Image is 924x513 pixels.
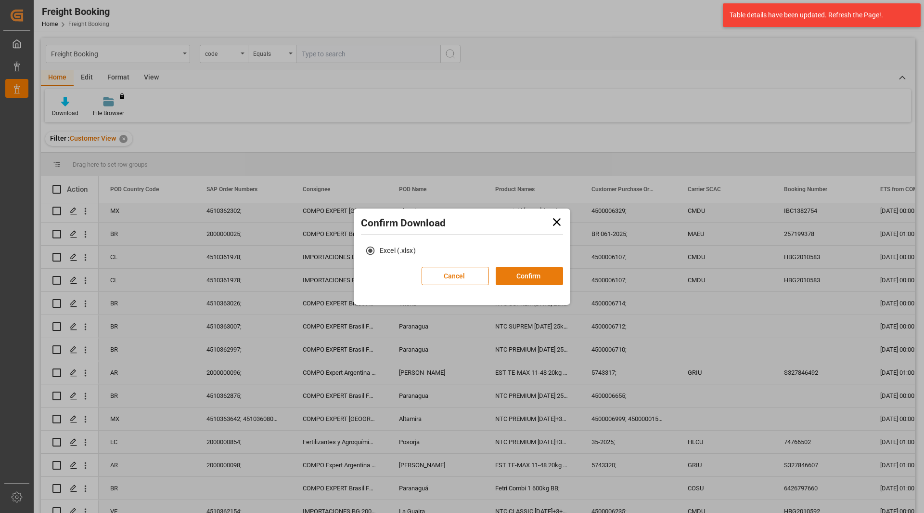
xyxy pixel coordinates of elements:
[380,246,416,256] span: Excel (.xlsx)
[730,10,907,20] div: Table details have been updated. Refresh the Page!.
[366,241,558,260] div: download_file
[422,267,489,285] button: Cancel
[361,216,563,231] h2: Confirm Download
[496,267,563,285] button: Confirm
